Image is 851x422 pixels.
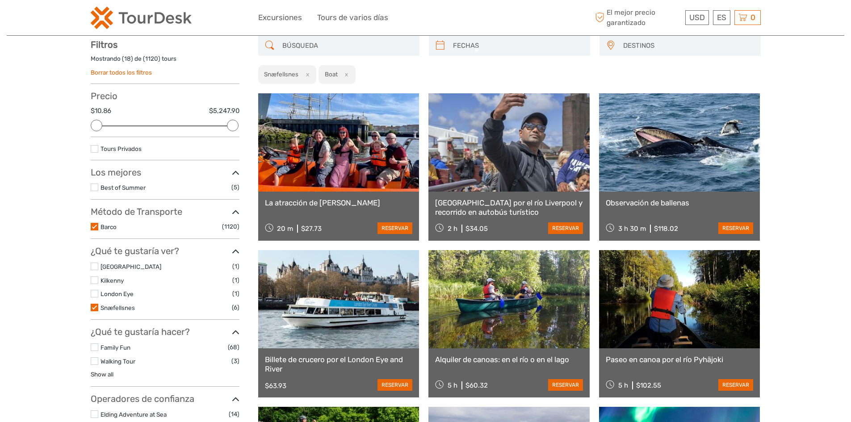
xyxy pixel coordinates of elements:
[339,70,351,79] button: x
[377,379,412,391] a: reservar
[91,91,239,101] h3: Precio
[91,7,192,29] img: 2254-3441b4b5-4e5f-4d00-b396-31f1d84a6ebf_logo_small.png
[101,145,142,152] a: Tours Privados
[593,8,683,27] span: El mejor precio garantizado
[145,54,158,63] label: 1120
[265,382,286,390] div: $63.93
[232,288,239,299] span: (1)
[101,358,135,365] a: Walking Tour
[91,393,239,404] h3: Operadores de confianza
[258,11,302,24] a: Excursiones
[435,198,583,217] a: [GEOGRAPHIC_DATA] por el río Liverpool y recorrido en autobús turístico
[606,355,754,364] a: Paseo en canoa por el río Pyhäjoki
[548,379,583,391] a: reservar
[232,302,239,313] span: (6)
[465,381,488,389] div: $60.32
[448,225,457,233] span: 2 h
[377,222,412,234] a: reservar
[231,356,239,366] span: (3)
[13,16,101,23] p: We're away right now. Please check back later!
[232,275,239,285] span: (1)
[222,221,239,232] span: (1120)
[449,38,586,54] input: FECHAS
[325,71,338,78] h2: Boat
[465,225,488,233] div: $34.05
[654,225,678,233] div: $118.02
[618,225,646,233] span: 3 h 30 m
[103,14,113,25] button: Open LiveChat chat widget
[91,39,117,50] strong: Filtros
[91,326,239,337] h3: ¿Qué te gustaría hacer?
[91,371,113,378] a: Show all
[265,198,413,207] a: La atracción de [PERSON_NAME]
[279,38,415,54] input: BÚSQUEDA
[229,409,239,419] span: (14)
[606,198,754,207] a: Observación de ballenas
[689,13,705,22] span: USD
[231,182,239,192] span: (5)
[232,261,239,272] span: (1)
[101,344,130,351] a: Family Fun
[618,381,628,389] span: 5 h
[101,290,134,297] a: London Eye
[91,246,239,256] h3: ¿Qué te gustaría ver?
[718,379,753,391] a: reservar
[91,54,239,68] div: Mostrando ( ) de ( ) tours
[91,206,239,217] h3: Método de Transporte
[101,223,117,230] a: Barco
[228,342,239,352] span: (68)
[264,71,298,78] h2: Snæfellsnes
[101,184,146,191] a: Best of Summer
[301,225,322,233] div: $27.73
[209,106,239,116] label: $5,247.90
[91,167,239,178] h3: Los mejores
[718,222,753,234] a: reservar
[277,225,293,233] span: 20 m
[124,54,131,63] label: 18
[101,304,135,311] a: Snæfellsnes
[317,11,388,24] a: Tours de varios días
[749,13,757,22] span: 0
[101,411,167,418] a: Elding Adventure at Sea
[636,381,661,389] div: $102.55
[91,69,152,76] a: Borrar todos los filtros
[619,38,756,53] button: DESTINOS
[91,106,111,116] label: $10.86
[101,277,124,284] a: Kilkenny
[300,70,312,79] button: x
[448,381,457,389] span: 5 h
[713,10,730,25] div: ES
[101,263,161,270] a: [GEOGRAPHIC_DATA]
[548,222,583,234] a: reservar
[435,355,583,364] a: Alquiler de canoas: en el río o en el lago
[265,355,413,373] a: Billete de crucero por el London Eye and River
